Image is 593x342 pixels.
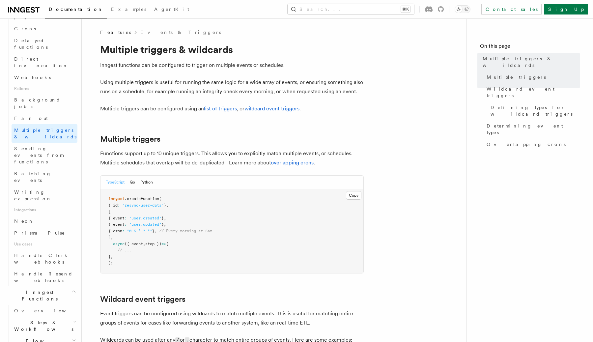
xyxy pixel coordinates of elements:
[100,149,364,167] p: Functions support up to 10 unique triggers. This allows you to explicitly match multiple events, ...
[14,56,68,68] span: Direct invocation
[113,242,125,246] span: async
[164,203,166,208] span: }
[108,235,111,240] span: ]
[154,7,189,12] span: AgentKit
[161,242,166,246] span: =>
[14,26,36,31] span: Crons
[12,186,77,205] a: Writing expression
[100,29,131,36] span: Features
[166,242,168,246] span: {
[244,105,299,112] a: wildcard event triggers
[12,83,77,94] span: Patterns
[14,218,34,224] span: Neon
[14,189,52,201] span: Writing expression
[12,205,77,215] span: Integrations
[49,7,103,12] span: Documentation
[5,286,77,305] button: Inngest Functions
[145,242,161,246] span: step })
[12,23,77,35] a: Crons
[487,123,580,136] span: Determining event types
[118,248,131,252] span: // ...
[111,254,113,259] span: ,
[12,53,77,71] a: Direct invocation
[455,5,470,13] button: Toggle dark mode
[129,222,161,227] span: "user.updated"
[125,196,159,201] span: .createFunction
[544,4,588,14] a: Sign Up
[100,134,160,144] a: Multiple triggers
[12,71,77,83] a: Webhooks
[12,268,77,286] a: Handle Resend webhooks
[12,168,77,186] a: Batching events
[481,4,542,14] a: Contact sales
[108,261,113,265] span: );
[12,317,77,335] button: Steps & Workflows
[118,203,120,208] span: :
[484,120,580,138] a: Determining event types
[161,216,164,220] span: }
[106,176,125,189] button: TypeScript
[491,104,580,117] span: Defining types for wildcard triggers
[150,2,193,18] a: AgentKit
[288,4,414,14] button: Search...⌘K
[166,203,168,208] span: ,
[129,216,161,220] span: "user.created"
[488,101,580,120] a: Defining types for wildcard triggers
[108,254,111,259] span: }
[100,104,364,113] p: Multiple triggers can be configured using an , or .
[108,203,118,208] span: { id
[100,61,364,70] p: Inngest functions can be configured to trigger on multiple events or schedules.
[14,38,48,50] span: Delayed functions
[12,124,77,143] a: Multiple triggers & wildcards
[12,239,77,249] span: Use cases
[12,305,77,317] a: Overview
[125,222,127,227] span: :
[45,2,107,18] a: Documentation
[100,43,364,55] h1: Multiple triggers & wildcards
[484,138,580,150] a: Overlapping crons
[159,229,212,233] span: // Every morning at 5am
[100,295,185,304] a: Wildcard event triggers
[143,242,145,246] span: ,
[122,203,164,208] span: "resync-user-data"
[480,42,580,53] h4: On this page
[401,6,410,13] kbd: ⌘K
[12,143,77,168] a: Sending events from functions
[480,53,580,71] a: Multiple triggers & wildcards
[487,74,546,80] span: Multiple triggers
[487,86,580,99] span: Wildcard event triggers
[140,176,153,189] button: Python
[14,271,73,283] span: Handle Resend webhooks
[14,253,69,265] span: Handle Clerk webhooks
[164,216,166,220] span: ,
[12,94,77,112] a: Background jobs
[12,227,77,239] a: Prisma Pulse
[5,289,71,302] span: Inngest Functions
[125,242,143,246] span: ({ event
[487,141,566,148] span: Overlapping crons
[12,215,77,227] a: Neon
[108,216,125,220] span: { event
[107,2,150,18] a: Examples
[204,105,237,112] a: list of triggers
[14,75,51,80] span: Webhooks
[271,159,314,166] a: overlapping crons
[14,146,63,164] span: Sending events from functions
[14,230,65,236] span: Prisma Pulse
[108,229,122,233] span: { cron
[484,71,580,83] a: Multiple triggers
[111,235,113,240] span: ,
[140,29,221,36] a: Events & Triggers
[483,55,580,69] span: Multiple triggers & wildcards
[12,35,77,53] a: Delayed functions
[161,222,164,227] span: }
[14,308,82,313] span: Overview
[484,83,580,101] a: Wildcard event triggers
[130,176,135,189] button: Go
[152,229,155,233] span: }
[14,171,51,183] span: Batching events
[100,78,364,96] p: Using multiple triggers is useful for running the same logic for a wide array of events, or ensur...
[122,229,125,233] span: :
[12,249,77,268] a: Handle Clerk webhooks
[108,196,125,201] span: inngest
